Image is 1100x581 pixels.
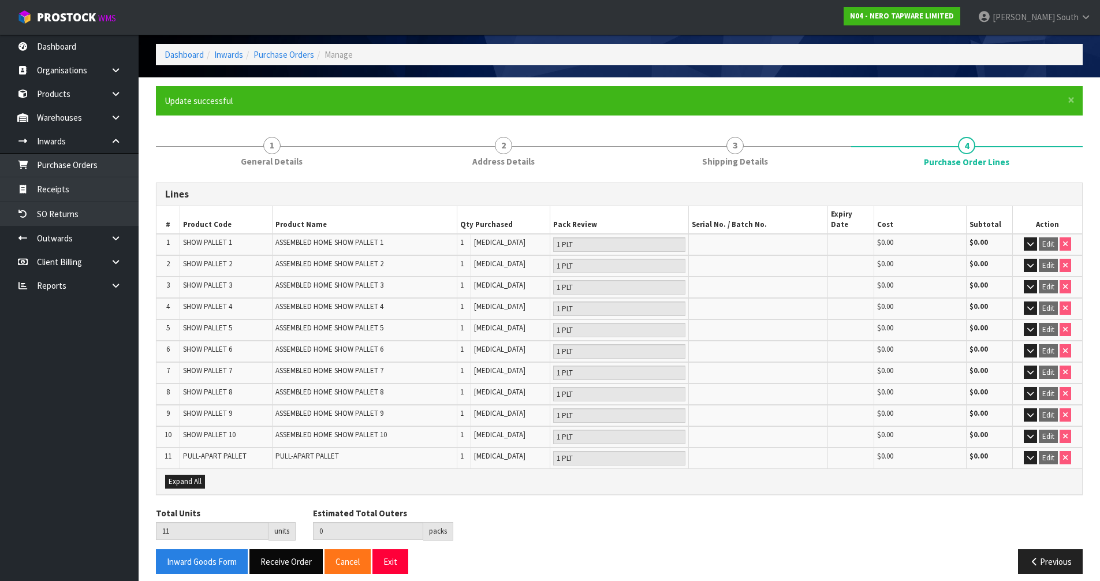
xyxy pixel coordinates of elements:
span: [MEDICAL_DATA] [474,280,525,290]
span: [MEDICAL_DATA] [474,344,525,354]
th: Product Name [272,206,457,234]
span: SHOW PALLET 8 [183,387,232,397]
span: 8 [166,387,170,397]
img: cube-alt.png [17,10,32,24]
a: Dashboard [165,49,204,60]
span: 9 [166,408,170,418]
span: Manage [325,49,353,60]
small: WMS [98,13,116,24]
strong: $0.00 [970,259,988,269]
span: $0.00 [877,366,893,375]
span: SHOW PALLET 5 [183,323,232,333]
span: 1 [460,387,464,397]
span: Purchase Order Lines [924,156,1009,168]
button: Previous [1018,549,1083,574]
strong: $0.00 [970,366,988,375]
span: [MEDICAL_DATA] [474,451,525,461]
span: Shipping Details [702,155,768,167]
span: $0.00 [877,451,893,461]
span: General Details [241,155,303,167]
span: [MEDICAL_DATA] [474,408,525,418]
span: 1 [460,408,464,418]
div: units [269,522,296,541]
input: Pack Review [553,387,685,401]
strong: $0.00 [970,387,988,397]
input: Pack Review [553,366,685,380]
button: Edit [1039,408,1058,422]
span: Update successful [165,95,233,106]
span: ASSEMBLED HOME SHOW PALLET 3 [275,280,383,290]
span: 7 [166,366,170,375]
span: 11 [165,451,171,461]
button: Edit [1039,237,1058,251]
th: Expiry Date [827,206,874,234]
button: Edit [1039,301,1058,315]
button: Edit [1039,387,1058,401]
span: 4 [166,301,170,311]
span: [MEDICAL_DATA] [474,237,525,247]
button: Edit [1039,259,1058,273]
span: 1 [166,237,170,247]
strong: $0.00 [970,237,988,247]
a: Inwards [214,49,243,60]
span: $0.00 [877,430,893,440]
button: Edit [1039,323,1058,337]
strong: $0.00 [970,280,988,290]
div: packs [423,522,453,541]
th: Serial No. / Batch No. [689,206,827,234]
th: Action [1013,206,1082,234]
span: $0.00 [877,280,893,290]
button: Exit [372,549,408,574]
strong: $0.00 [970,344,988,354]
span: PULL-APART PALLET [183,451,247,461]
span: $0.00 [877,387,893,397]
input: Pack Review [553,451,685,465]
strong: $0.00 [970,451,988,461]
span: 3 [166,280,170,290]
span: [PERSON_NAME] [993,12,1055,23]
th: Cost [874,206,966,234]
span: 4 [958,137,975,154]
th: Subtotal [967,206,1013,234]
span: ASSEMBLED HOME SHOW PALLET 4 [275,301,383,311]
span: ASSEMBLED HOME SHOW PALLET 6 [275,344,383,354]
span: ProStock [37,10,96,25]
span: ASSEMBLED HOME SHOW PALLET 5 [275,323,383,333]
span: 1 [460,451,464,461]
input: Estimated Total Outers [313,522,423,540]
strong: $0.00 [970,301,988,311]
span: 1 [460,366,464,375]
span: $0.00 [877,408,893,418]
span: SHOW PALLET 9 [183,408,232,418]
span: 3 [726,137,744,154]
span: 6 [166,344,170,354]
span: [MEDICAL_DATA] [474,366,525,375]
span: PULL-APART PALLET [275,451,339,461]
input: Pack Review [553,344,685,359]
label: Estimated Total Outers [313,507,407,519]
span: 1 [460,430,464,440]
span: ASSEMBLED HOME SHOW PALLET 2 [275,259,383,269]
button: Edit [1039,280,1058,294]
span: $0.00 [877,301,893,311]
span: SHOW PALLET 2 [183,259,232,269]
span: $0.00 [877,344,893,354]
span: 1 [460,237,464,247]
span: 1 [263,137,281,154]
strong: $0.00 [970,430,988,440]
span: $0.00 [877,323,893,333]
input: Pack Review [553,237,685,252]
input: Pack Review [553,430,685,444]
label: Total Units [156,507,200,519]
strong: $0.00 [970,408,988,418]
span: ASSEMBLED HOME SHOW PALLET 10 [275,430,387,440]
span: 2 [166,259,170,269]
a: N04 - NERO TAPWARE LIMITED [844,7,960,25]
span: × [1068,92,1075,108]
h3: Lines [165,189,1073,200]
button: Edit [1039,366,1058,379]
input: Pack Review [553,280,685,295]
input: Total Units [156,522,269,540]
span: ASSEMBLED HOME SHOW PALLET 1 [275,237,383,247]
span: ASSEMBLED HOME SHOW PALLET 8 [275,387,383,397]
